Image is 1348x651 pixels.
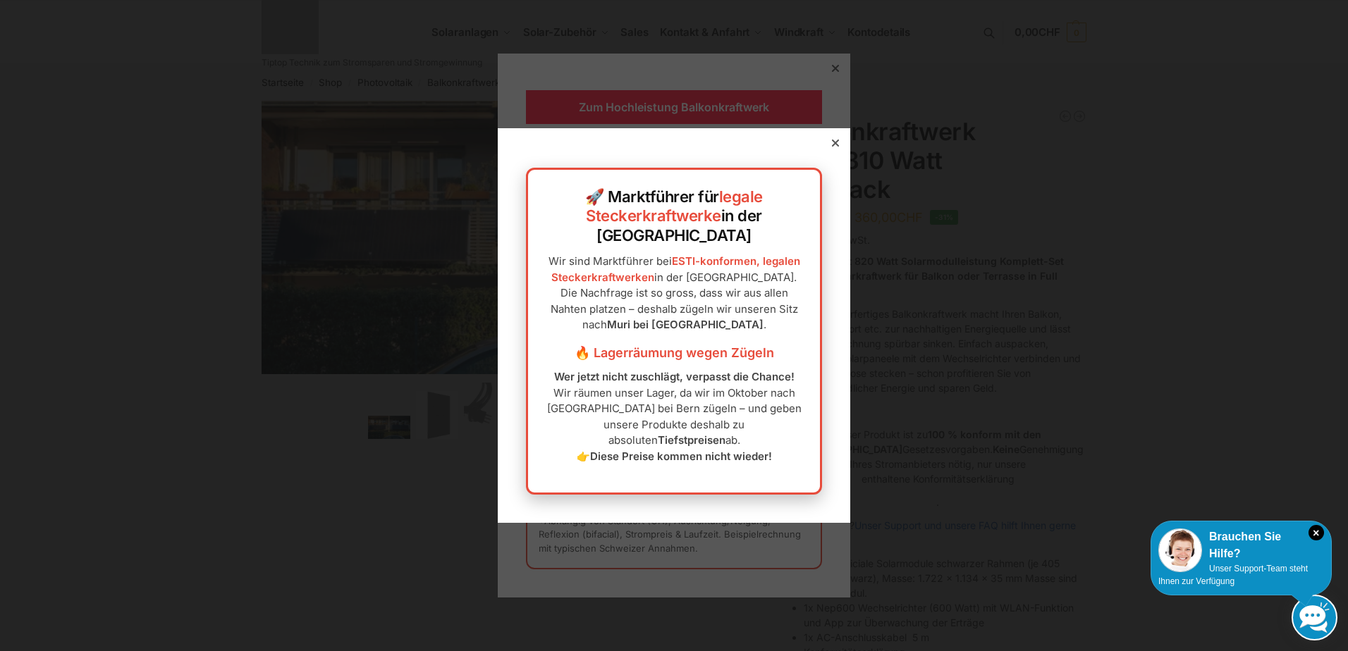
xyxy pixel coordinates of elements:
[658,433,725,447] strong: Tiefstpreisen
[554,370,795,383] strong: Wer jetzt nicht zuschlägt, verpasst die Chance!
[586,187,763,225] a: legale Steckerkraftwerke
[542,254,806,333] p: Wir sind Marktführer bei in der [GEOGRAPHIC_DATA]. Die Nachfrage ist so gross, dass wir aus allen...
[542,187,806,246] h2: 🚀 Marktführer für in der [GEOGRAPHIC_DATA]
[607,318,764,331] strong: Muri bei [GEOGRAPHIC_DATA]
[1309,525,1324,540] i: Schließen
[1158,564,1308,586] span: Unser Support-Team steht Ihnen zur Verfügung
[542,369,806,464] p: Wir räumen unser Lager, da wir im Oktober nach [GEOGRAPHIC_DATA] bei Bern zügeln – und geben unse...
[542,344,806,362] h3: 🔥 Lagerräumung wegen Zügeln
[551,254,800,284] a: ESTI-konformen, legalen Steckerkraftwerken
[1158,528,1202,572] img: Customer service
[590,449,772,463] strong: Diese Preise kommen nicht wieder!
[1158,528,1324,562] div: Brauchen Sie Hilfe?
